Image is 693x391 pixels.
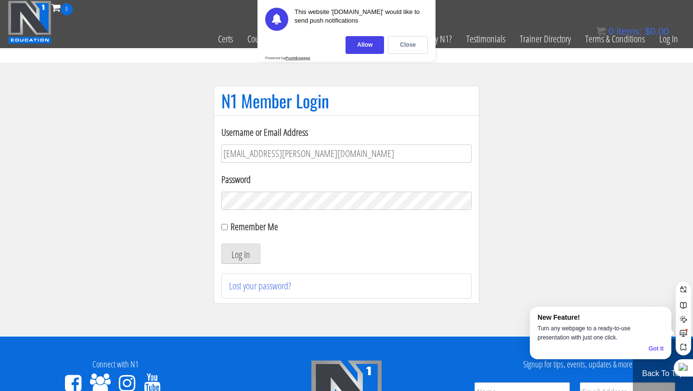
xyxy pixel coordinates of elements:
h1: N1 Member Login [221,91,472,110]
h4: Connect with N1 [7,360,224,369]
img: icon11.png [596,26,606,36]
label: Password [221,172,472,187]
a: 0 [51,1,73,14]
img: n1-education [8,0,51,44]
span: 0 [608,26,614,37]
label: Username or Email Address [221,125,472,140]
div: Allow [346,36,384,54]
strong: PushEngage [285,56,310,60]
a: Lost your password? [229,279,291,292]
div: This website '[DOMAIN_NAME]' would like to send push notifications [295,8,428,31]
span: items: [616,26,642,37]
div: Powered by [265,56,310,60]
bdi: 0.00 [645,26,669,37]
h4: Signup for tips, events, updates & more [469,360,686,369]
a: Why N1? [417,15,459,63]
a: Course List [240,15,288,63]
label: Remember Me [231,220,278,233]
a: Terms & Conditions [578,15,652,63]
a: Log In [652,15,685,63]
a: Trainer Directory [513,15,578,63]
span: $ [645,26,650,37]
a: 0 items: $0.00 [596,26,669,37]
button: Log In [221,244,260,264]
a: Certs [211,15,240,63]
a: Testimonials [459,15,513,63]
span: 0 [61,3,73,15]
div: Close [388,36,428,54]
